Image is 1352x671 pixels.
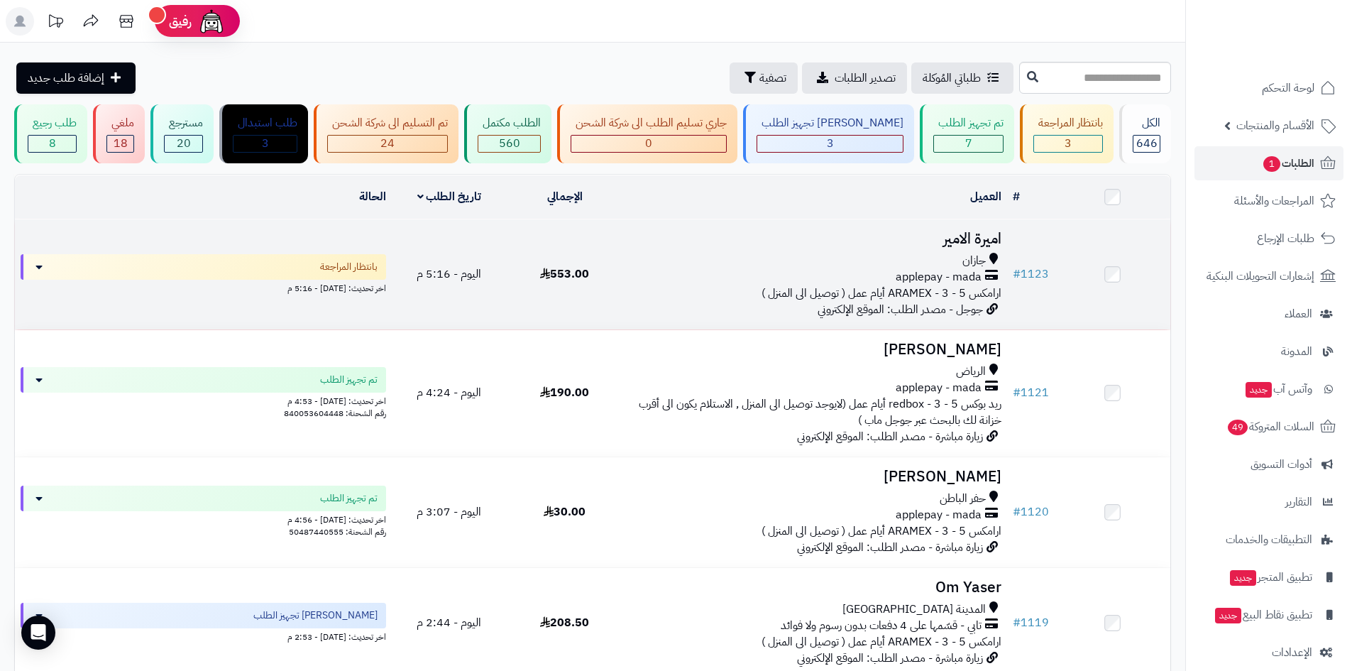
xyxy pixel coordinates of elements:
[730,62,798,94] button: تصفية
[628,469,1001,485] h3: [PERSON_NAME]
[21,511,386,526] div: اخر تحديث: [DATE] - 4:56 م
[107,136,133,152] div: 18
[797,539,983,556] span: زيارة مباشرة - مصدر الطلب: الموقع الإلكتروني
[571,136,726,152] div: 0
[262,135,269,152] span: 3
[1013,266,1049,283] a: #1123
[1207,266,1314,286] span: إشعارات التحويلات البنكية
[917,104,1017,163] a: تم تجهيز الطلب 7
[547,188,583,205] a: الإجمالي
[540,266,589,283] span: 553.00
[970,188,1001,205] a: العميل
[1013,188,1020,205] a: #
[21,393,386,408] div: اخر تحديث: [DATE] - 4:53 م
[628,231,1001,247] h3: اميرة الامير
[1194,297,1343,331] a: العملاء
[233,115,297,131] div: طلب استبدال
[1229,567,1312,587] span: تطبيق المتجر
[628,579,1001,596] h3: Om Yaser
[940,491,986,507] span: حفر الباطن
[1226,417,1314,437] span: السلات المتروكة
[1194,222,1343,256] a: طلبات الإرجاع
[781,618,982,634] span: تابي - قسّمها على 4 دفعات بدون رسوم ولا فوائد
[923,70,981,87] span: طلباتي المُوكلة
[1244,379,1312,399] span: وآتس آب
[571,115,727,131] div: جاري تسليم الطلب الى شركة الشحن
[1013,503,1021,520] span: #
[233,136,297,152] div: 3
[311,104,461,163] a: تم التسليم الى شركة الشحن 24
[1281,342,1312,361] span: المدونة
[1194,485,1343,519] a: التقارير
[1194,523,1343,557] a: التطبيقات والخدمات
[169,13,192,30] span: رفيق
[284,407,386,420] span: رقم الشحنة: 840053604448
[253,609,378,623] span: [PERSON_NAME] تجهيز الطلب
[21,628,386,643] div: اخر تحديث: [DATE] - 2:53 م
[757,115,903,131] div: [PERSON_NAME] تجهيز الطلب
[16,62,136,94] a: إضافة طلب جديد
[540,384,589,401] span: 190.00
[628,342,1001,358] h3: [PERSON_NAME]
[757,136,903,152] div: 3
[1234,191,1314,211] span: المراجعات والأسئلة
[1194,598,1343,632] a: تطبيق نقاط البيعجديد
[417,503,481,520] span: اليوم - 3:07 م
[835,70,896,87] span: تصدير الطلبات
[11,104,90,163] a: طلب رجيع 8
[327,115,448,131] div: تم التسليم الى شركة الشحن
[1194,372,1343,406] a: وآتس آبجديد
[740,104,917,163] a: [PERSON_NAME] تجهيز الطلب 3
[1272,643,1312,662] span: الإعدادات
[289,525,386,538] span: رقم الشحنة: 50487440555
[1136,135,1158,152] span: 646
[21,616,55,650] div: Open Intercom Messenger
[797,428,983,445] span: زيارة مباشرة - مصدر الطلب: الموقع الإلكتروني
[328,136,447,152] div: 24
[106,115,134,131] div: ملغي
[380,135,395,152] span: 24
[28,136,76,152] div: 8
[90,104,148,163] a: ملغي 18
[38,7,73,39] a: تحديثات المنصة
[478,136,540,152] div: 560
[896,269,982,285] span: applepay - mada
[1013,266,1021,283] span: #
[1013,384,1021,401] span: #
[197,7,226,36] img: ai-face.png
[417,188,482,205] a: تاريخ الطلب
[320,491,378,506] span: تم تجهيز الطلب
[1226,530,1312,550] span: التطبيقات والخدمات
[417,266,481,283] span: اليوم - 5:16 م
[165,136,202,152] div: 20
[1227,419,1249,436] span: 49
[1065,135,1072,152] span: 3
[1194,334,1343,369] a: المدونة
[962,253,986,269] span: جازان
[554,104,740,163] a: جاري تسليم الطلب الى شركة الشحن 0
[956,364,986,380] span: الرياض
[762,285,1001,302] span: ارامكس ARAMEX - 3 - 5 أيام عمل ( توصيل الى المنزل )
[1262,153,1314,173] span: الطلبات
[1194,635,1343,670] a: الإعدادات
[28,115,77,131] div: طلب رجيع
[827,135,834,152] span: 3
[797,650,983,667] span: زيارة مباشرة - مصدر الطلب: الموقع الإلكتروني
[1214,605,1312,625] span: تطبيق نقاط البيع
[49,135,56,152] span: 8
[1257,229,1314,249] span: طلبات الإرجاع
[216,104,311,163] a: طلب استبدال 3
[478,115,541,131] div: الطلب مكتمل
[1251,454,1312,474] span: أدوات التسويق
[1133,115,1160,131] div: الكل
[934,136,1003,152] div: 7
[1013,503,1049,520] a: #1120
[177,135,191,152] span: 20
[417,614,481,631] span: اليوم - 2:44 م
[933,115,1004,131] div: تم تجهيز الطلب
[911,62,1013,94] a: طلباتي المُوكلة
[896,380,982,396] span: applepay - mada
[1194,410,1343,444] a: السلات المتروكة49
[544,503,586,520] span: 30.00
[762,633,1001,650] span: ارامكس ARAMEX - 3 - 5 أيام عمل ( توصيل الى المنزل )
